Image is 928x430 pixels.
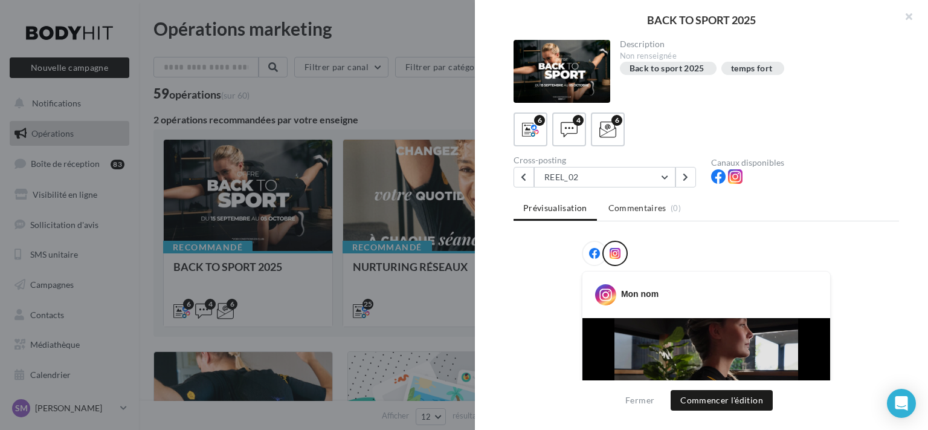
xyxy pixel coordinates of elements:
[534,115,545,126] div: 6
[494,15,909,25] div: BACK TO SPORT 2025
[671,390,773,411] button: Commencer l'édition
[611,115,622,126] div: 6
[620,393,659,408] button: Fermer
[630,64,704,73] div: Back to sport 2025
[608,202,666,214] span: Commentaires
[514,156,701,165] div: Cross-posting
[620,51,890,62] div: Non renseignée
[887,389,916,418] div: Open Intercom Messenger
[621,288,659,300] div: Mon nom
[620,40,890,48] div: Description
[573,115,584,126] div: 4
[711,158,899,167] div: Canaux disponibles
[731,64,773,73] div: temps fort
[671,203,681,213] span: (0)
[534,167,675,187] button: REEL_02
